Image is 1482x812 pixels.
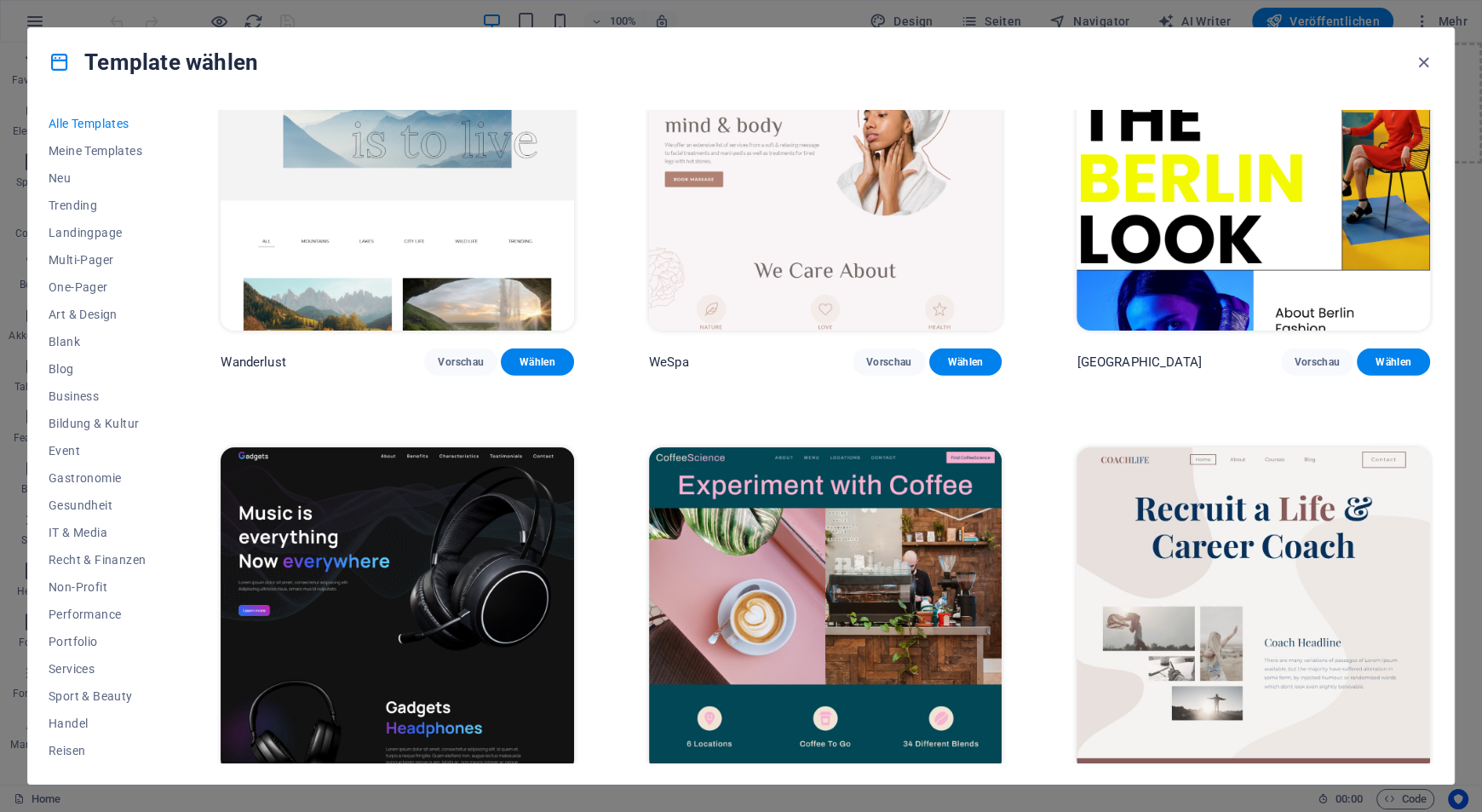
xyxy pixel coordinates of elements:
span: IT & Media [49,526,146,539]
span: Vorschau [438,355,484,369]
span: Recht & Finanzen [49,553,146,567]
img: CoachLife [1077,447,1430,773]
button: Recht & Finanzen [49,546,146,573]
button: Portfolio [49,628,146,655]
span: Vorschau [866,355,912,369]
button: Non-Profit [49,573,146,601]
h4: Template wählen [49,49,258,76]
button: Trending [49,192,146,219]
span: Sport & Beauty [49,689,146,703]
button: Meine Templates [49,137,146,164]
button: Wählen [1357,348,1430,376]
span: Handel [49,717,146,730]
p: [GEOGRAPHIC_DATA] [1077,354,1201,371]
button: Bildung & Kultur [49,410,146,437]
span: Elemente hinzufügen [570,74,692,98]
button: Wählen [929,348,1002,376]
span: Business [49,389,146,403]
span: Reisen [49,744,146,757]
button: Art & Design [49,301,146,328]
span: Zwischenablage einfügen [699,74,844,98]
button: Gastronomie [49,464,146,492]
button: Vorschau [424,348,497,376]
span: Neu [49,171,146,185]
span: Performance [49,608,146,621]
span: Blog [49,362,146,376]
button: Landingpage [49,219,146,246]
span: Wählen [514,355,560,369]
button: Wählen [501,348,574,376]
span: Event [49,444,146,458]
button: Blog [49,355,146,383]
span: Landingpage [49,226,146,239]
span: Wählen [943,355,989,369]
button: Event [49,437,146,464]
button: Alle Templates [49,110,146,137]
button: Blank [49,328,146,355]
button: Performance [49,601,146,628]
span: Alle Templates [49,117,146,130]
button: One-Pager [49,274,146,301]
span: Blank [49,335,146,348]
img: Wanderlust [221,5,574,331]
button: IT & Media [49,519,146,546]
span: Bildung & Kultur [49,417,146,430]
button: Handel [49,710,146,737]
span: Wählen [1370,355,1416,369]
span: Trending [49,199,146,212]
p: Wanderlust [221,354,285,371]
span: Vorschau [1295,355,1341,369]
span: Gesundheit [49,498,146,512]
span: Art & Design [49,308,146,321]
span: Gastronomie [49,471,146,485]
button: Vorschau [853,348,926,376]
img: WeSpa [649,5,1002,331]
button: Neu [49,164,146,192]
p: WeSpa [649,354,689,371]
span: Portfolio [49,635,146,648]
span: Multi-Pager [49,253,146,267]
span: Meine Templates [49,144,146,158]
button: Reisen [49,737,146,764]
img: Gadgets [221,447,574,773]
button: Vorschau [1281,348,1354,376]
button: Business [49,383,146,410]
button: Gesundheit [49,492,146,519]
span: Services [49,662,146,676]
button: Multi-Pager [49,246,146,274]
img: BERLIN [1077,5,1430,331]
span: Non-Profit [49,580,146,594]
img: CoffeeScience [649,447,1002,773]
span: One-Pager [49,280,146,294]
button: Services [49,655,146,682]
button: Sport & Beauty [49,682,146,710]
